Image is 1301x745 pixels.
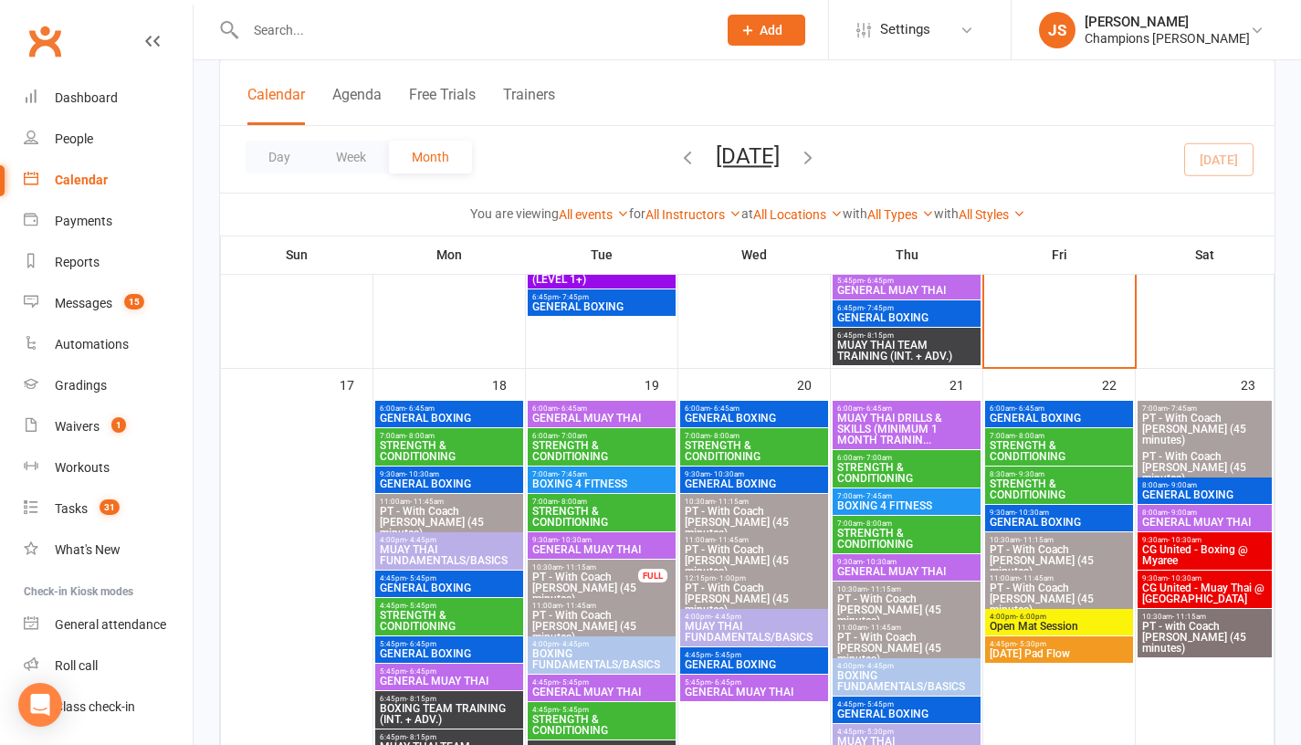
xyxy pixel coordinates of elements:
[863,519,892,528] span: - 8:00am
[989,440,1129,462] span: STRENGTH & CONDITIONING
[558,536,592,544] span: - 10:30am
[379,733,519,741] span: 6:45pm
[836,700,977,708] span: 4:45pm
[406,602,436,610] span: - 5:45pm
[629,206,645,221] strong: for
[684,536,824,544] span: 11:00am
[1141,582,1268,604] span: CG United - Muay Thai @ [GEOGRAPHIC_DATA]
[836,566,977,577] span: GENERAL MUAY THAI
[989,613,1129,621] span: 4:00pm
[983,236,1136,274] th: Fri
[558,432,587,440] span: - 7:00am
[684,621,824,643] span: MUAY THAI FUNDAMENTALS/BASICS
[379,667,519,676] span: 5:45pm
[531,544,672,555] span: GENERAL MUAY THAI
[55,296,112,310] div: Messages
[559,706,589,714] span: - 5:45pm
[645,369,677,399] div: 19
[836,454,977,462] span: 6:00am
[531,404,672,413] span: 6:00am
[989,404,1129,413] span: 6:00am
[406,574,436,582] span: - 5:45pm
[836,285,977,296] span: GENERAL MUAY THAI
[24,201,193,242] a: Payments
[989,544,1129,577] span: PT - With Coach [PERSON_NAME] (45 minutes)
[379,440,519,462] span: STRENGTH & CONDITIONING
[559,207,629,222] a: All events
[100,499,120,515] span: 31
[531,498,672,506] span: 7:00am
[55,173,108,187] div: Calendar
[684,678,824,687] span: 5:45pm
[836,519,977,528] span: 7:00am
[836,404,977,413] span: 6:00am
[836,624,977,632] span: 11:00am
[684,651,824,659] span: 4:45pm
[406,733,436,741] span: - 8:15pm
[55,214,112,228] div: Payments
[409,86,476,125] button: Free Trials
[934,206,959,221] strong: with
[864,331,894,340] span: - 8:15pm
[379,703,519,725] span: BOXING TEAM TRAINING (INT. + ADV.)
[240,17,704,43] input: Search...
[836,312,977,323] span: GENERAL BOXING
[1168,509,1197,517] span: - 9:00am
[379,498,519,506] span: 11:00am
[836,593,977,626] span: PT - With Coach [PERSON_NAME] (45 minutes)
[379,470,519,478] span: 9:30am
[1085,14,1250,30] div: [PERSON_NAME]
[247,86,305,125] button: Calendar
[989,648,1129,659] span: [DATE] Pad Flow
[678,236,831,274] th: Wed
[1172,613,1206,621] span: - 11:15am
[559,293,589,301] span: - 7:45pm
[1141,517,1268,528] span: GENERAL MUAY THAI
[379,413,519,424] span: GENERAL BOXING
[531,678,672,687] span: 4:45pm
[379,506,519,539] span: PT - With Coach [PERSON_NAME] (45 minutes)
[864,304,894,312] span: - 7:45pm
[379,582,519,593] span: GENERAL BOXING
[710,404,740,413] span: - 6:45am
[836,331,977,340] span: 6:45pm
[741,206,753,221] strong: at
[531,470,672,478] span: 7:00am
[836,340,977,362] span: MUAY THAI TEAM TRAINING (INT. + ADV.)
[562,563,596,572] span: - 11:15am
[558,404,587,413] span: - 6:45am
[55,255,100,269] div: Reports
[1015,470,1044,478] span: - 9:30am
[836,462,977,484] span: STRENGTH & CONDITIONING
[684,613,824,621] span: 4:00pm
[379,536,519,544] span: 4:00pm
[24,488,193,530] a: Tasks 31
[340,369,372,399] div: 17
[531,687,672,698] span: GENERAL MUAY THAI
[989,413,1129,424] span: GENERAL BOXING
[711,651,741,659] span: - 5:45pm
[684,544,824,577] span: PT - With Coach [PERSON_NAME] (45 minutes)
[246,141,313,173] button: Day
[684,687,824,698] span: GENERAL MUAY THAI
[684,506,824,539] span: PT - With Coach [PERSON_NAME] (45 minutes)
[1085,30,1250,47] div: Champions [PERSON_NAME]
[379,676,519,687] span: GENERAL MUAY THAI
[492,369,525,399] div: 18
[710,432,740,440] span: - 8:00am
[836,670,977,692] span: BOXING FUNDAMENTALS/BASICS
[989,509,1129,517] span: 9:30am
[24,283,193,324] a: Messages 15
[1039,12,1075,48] div: JS
[989,574,1129,582] span: 11:00am
[797,369,830,399] div: 20
[836,708,977,719] span: GENERAL BOXING
[406,536,436,544] span: - 4:45pm
[379,404,519,413] span: 6:00am
[531,640,672,648] span: 4:00pm
[959,207,1025,222] a: All Styles
[989,536,1129,544] span: 10:30am
[531,301,672,312] span: GENERAL BOXING
[24,406,193,447] a: Waivers 1
[638,569,667,582] div: FULL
